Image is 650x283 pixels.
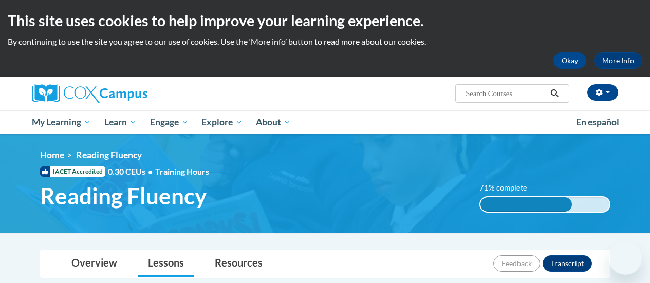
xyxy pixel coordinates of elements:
[40,182,207,210] span: Reading Fluency
[76,149,142,160] span: Reading Fluency
[256,116,291,128] span: About
[479,182,538,194] label: 71% complete
[104,116,137,128] span: Learn
[569,111,626,133] a: En español
[8,36,642,47] p: By continuing to use the site you agree to our use of cookies. Use the ‘More info’ button to read...
[195,110,249,134] a: Explore
[138,250,194,277] a: Lessons
[143,110,195,134] a: Engage
[61,250,127,277] a: Overview
[201,116,243,128] span: Explore
[249,110,298,134] a: About
[108,166,155,177] span: 0.30 CEUs
[148,166,153,176] span: •
[8,10,642,31] h2: This site uses cookies to help improve your learning experience.
[480,197,572,212] div: 71% complete
[32,84,147,103] img: Cox Campus
[98,110,143,134] a: Learn
[25,110,626,134] div: Main menu
[40,166,105,177] span: IACET Accredited
[205,250,273,277] a: Resources
[543,255,592,272] button: Transcript
[465,87,547,100] input: Search Courses
[493,255,540,272] button: Feedback
[155,166,209,176] span: Training Hours
[32,116,91,128] span: My Learning
[587,84,618,101] button: Account Settings
[150,116,189,128] span: Engage
[553,52,586,69] button: Okay
[26,110,98,134] a: My Learning
[32,84,217,103] a: Cox Campus
[576,117,619,127] span: En español
[609,242,642,275] iframe: Button to launch messaging window
[594,52,642,69] a: More Info
[547,87,562,100] button: Search
[40,149,64,160] a: Home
